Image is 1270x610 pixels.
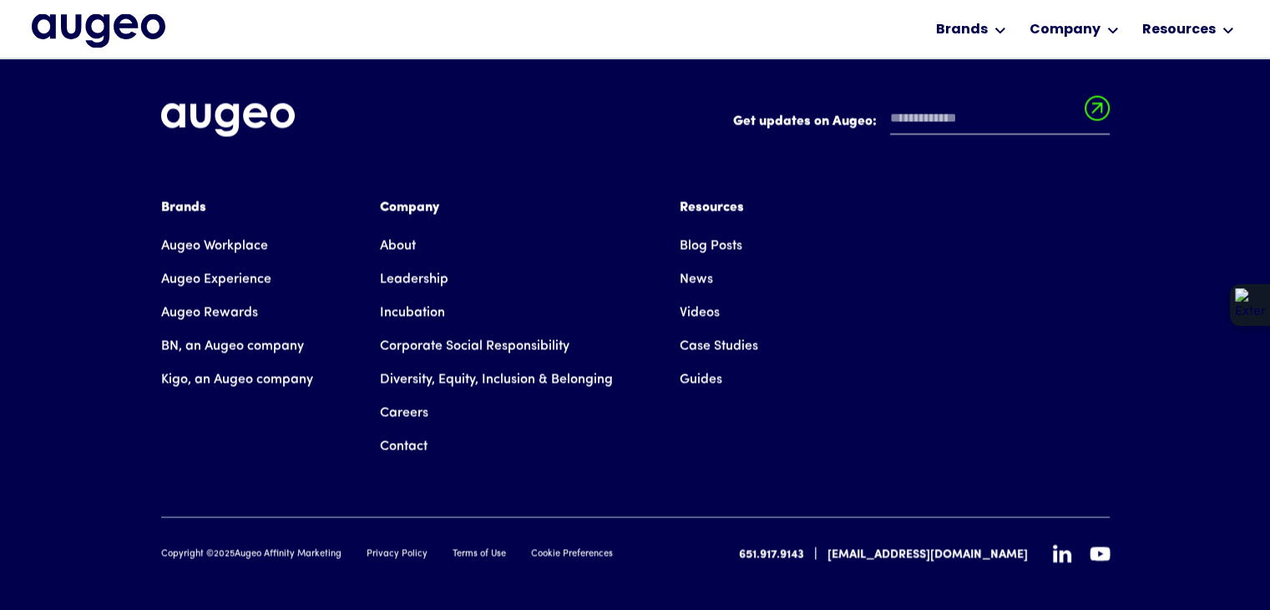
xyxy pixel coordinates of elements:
a: News [680,262,713,296]
a: Augeo Experience [161,262,271,296]
a: Contact [380,430,428,463]
a: Privacy Policy [367,547,428,562]
div: Brands [161,197,313,217]
div: Copyright © Augeo Affinity Marketing [161,547,342,562]
a: Leadership [380,262,448,296]
div: Brands [936,20,988,40]
a: Cookie Preferences [531,547,613,562]
a: Kigo, an Augeo company [161,363,313,396]
img: Augeo's full logo in white. [161,103,295,137]
a: Diversity, Equity, Inclusion & Belonging [380,363,613,396]
a: home [32,13,165,47]
div: | [814,544,817,564]
div: Resources [1142,20,1216,40]
a: 651.917.9143 [739,546,804,563]
a: Incubation [380,296,445,329]
a: [EMAIL_ADDRESS][DOMAIN_NAME] [827,546,1028,563]
label: Get updates on Augeo: [733,111,877,131]
a: Blog Posts [680,229,742,262]
a: About [380,229,416,262]
form: Email Form [733,103,1110,143]
span: 2025 [214,549,235,558]
img: Extension Icon [1235,288,1265,322]
a: Terms of Use [453,547,506,562]
div: Company [380,197,613,217]
a: Augeo Rewards [161,296,258,329]
a: Careers [380,396,428,430]
a: Augeo Workplace [161,229,268,262]
a: Corporate Social Responsibility [380,329,569,363]
div: Company [1030,20,1100,40]
a: Guides [680,363,722,396]
a: Videos [680,296,720,329]
input: Submit [1085,95,1110,130]
a: BN, an Augeo company [161,329,304,363]
div: Resources [680,197,758,217]
img: Augeo's full logo in midnight blue. [32,13,165,47]
a: Case Studies [680,329,758,363]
